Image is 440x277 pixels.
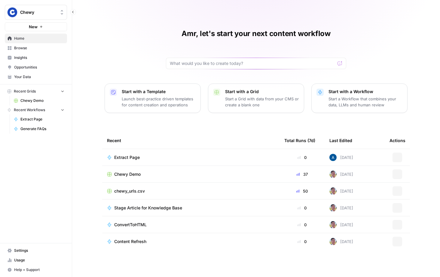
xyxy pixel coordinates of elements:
img: 99f2gcj60tl1tjps57nny4cf0tt1 [329,204,337,212]
span: Chewy [20,9,57,15]
div: Actions [390,132,405,149]
button: Start with a TemplateLaunch best-practice driven templates for content creation and operations [105,84,201,113]
div: 0 [284,154,320,160]
p: Start with a Template [122,89,196,95]
a: Opportunities [5,62,67,72]
div: Total Runs (7d) [284,132,315,149]
span: chewy_urls.csv [114,188,145,194]
span: Extract Page [114,154,140,160]
div: [DATE] [329,238,353,245]
div: [DATE] [329,171,353,178]
span: Content Refresh [114,239,146,245]
p: Launch best-practice driven templates for content creation and operations [122,96,196,108]
span: New [29,24,38,30]
a: Chewy Demo [11,96,67,105]
span: Browse [14,45,64,51]
div: [DATE] [329,187,353,195]
span: Recent Workflows [14,107,45,113]
span: Usage [14,257,64,263]
span: Chewy Demo [114,171,141,177]
img: 99f2gcj60tl1tjps57nny4cf0tt1 [329,171,337,178]
span: Generate FAQs [20,126,64,132]
input: What would you like to create today? [170,60,335,66]
span: Recent Grids [14,89,36,94]
button: Help + Support [5,265,67,275]
span: Help + Support [14,267,64,272]
a: Your Data [5,72,67,82]
img: Chewy Logo [7,7,18,18]
p: Start a Grid with data from your CMS or create a blank one [225,96,299,108]
div: [DATE] [329,204,353,212]
img: he81ibor8lsei4p3qvg4ugbvimgp [329,154,337,161]
span: Settings [14,248,64,253]
div: 0 [284,222,320,228]
div: Last Edited [329,132,352,149]
span: Opportunities [14,65,64,70]
button: Recent Workflows [5,105,67,114]
button: Workspace: Chewy [5,5,67,20]
button: Start with a GridStart a Grid with data from your CMS or create a blank one [208,84,304,113]
span: Insights [14,55,64,60]
button: New [5,22,67,31]
img: 99f2gcj60tl1tjps57nny4cf0tt1 [329,187,337,195]
a: Generate FAQs [11,124,67,134]
p: Start a Workflow that combines your data, LLMs and human review [328,96,402,108]
div: 0 [284,239,320,245]
button: Recent Grids [5,87,67,96]
span: Your Data [14,74,64,80]
a: Usage [5,255,67,265]
div: 50 [284,188,320,194]
div: Recent [107,132,275,149]
a: Extract Page [107,154,275,160]
h1: Amr, let's start your next content workflow [182,29,331,38]
button: Start with a WorkflowStart a Workflow that combines your data, LLMs and human review [311,84,408,113]
img: 99f2gcj60tl1tjps57nny4cf0tt1 [329,238,337,245]
a: Stage Article for Knowledge Base [107,205,275,211]
a: Insights [5,53,67,62]
span: Home [14,36,64,41]
a: Extract Page [11,114,67,124]
a: Chewy Demo [107,171,275,177]
span: Stage Article for Knowledge Base [114,205,182,211]
span: ConvertToHTML [114,222,147,228]
a: Settings [5,246,67,255]
p: Start with a Grid [225,89,299,95]
a: ConvertToHTML [107,222,275,228]
div: [DATE] [329,154,353,161]
a: Content Refresh [107,239,275,245]
span: Chewy Demo [20,98,64,103]
div: 0 [284,205,320,211]
div: 37 [284,171,320,177]
p: Start with a Workflow [328,89,402,95]
div: [DATE] [329,221,353,228]
a: Home [5,34,67,43]
img: 99f2gcj60tl1tjps57nny4cf0tt1 [329,221,337,228]
span: Extract Page [20,117,64,122]
a: Browse [5,43,67,53]
a: chewy_urls.csv [107,188,275,194]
